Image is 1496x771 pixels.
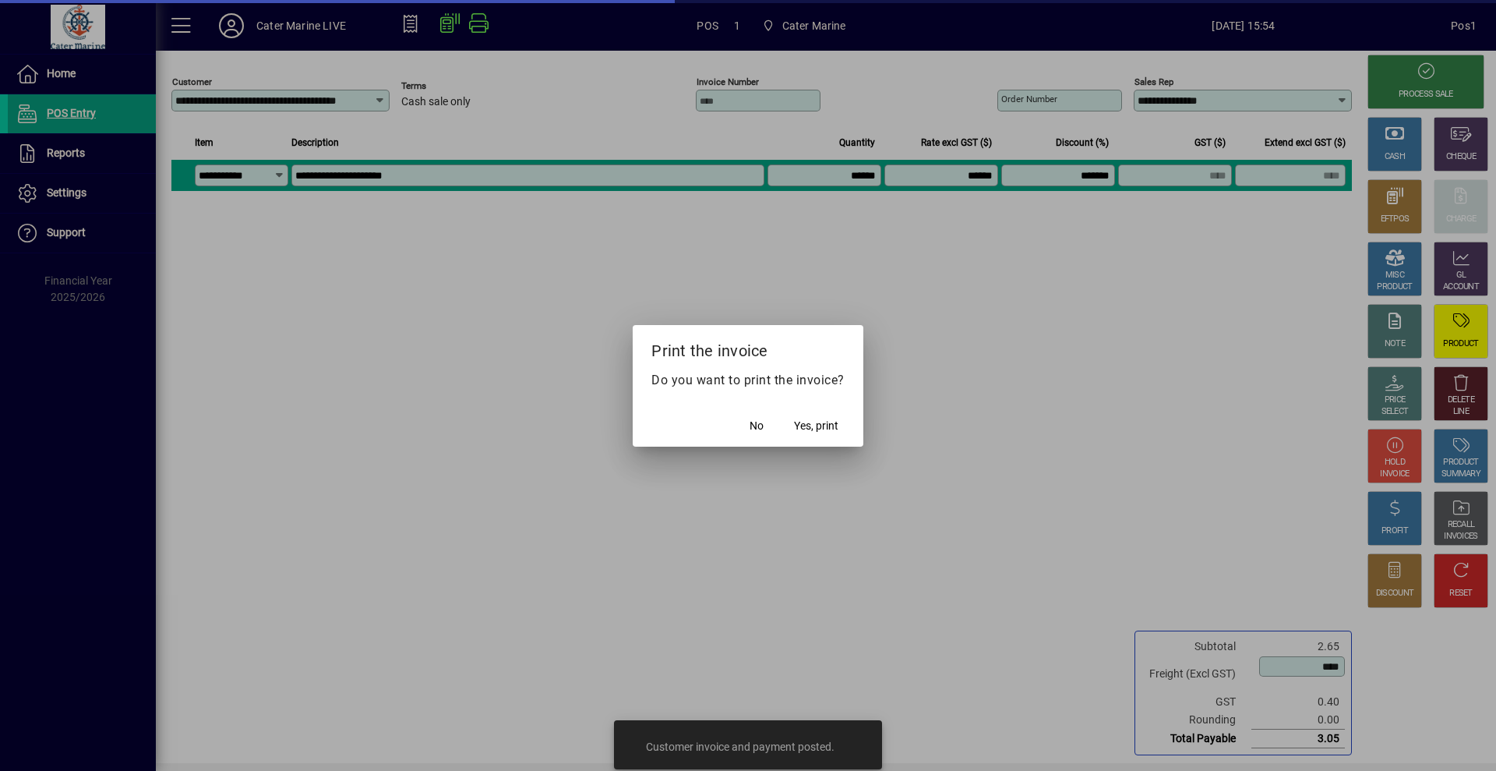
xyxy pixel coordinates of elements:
[788,412,845,440] button: Yes, print
[633,325,863,370] h2: Print the invoice
[750,418,764,434] span: No
[794,418,838,434] span: Yes, print
[651,371,845,390] p: Do you want to print the invoice?
[732,412,782,440] button: No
